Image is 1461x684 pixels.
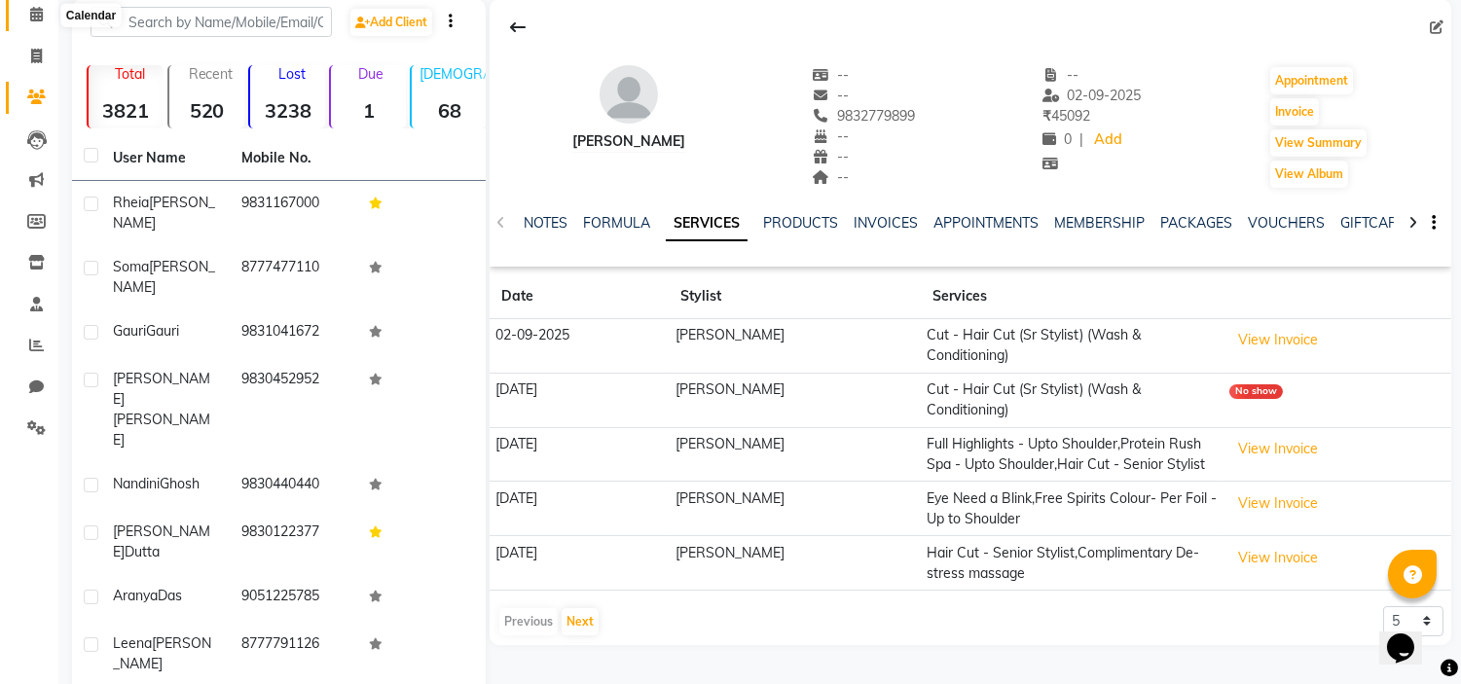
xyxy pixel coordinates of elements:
button: Appointment [1270,67,1353,94]
span: Nandini [113,475,160,492]
span: | [1079,129,1083,150]
td: [DATE] [490,482,669,536]
a: FORMULA [583,214,650,232]
button: View Invoice [1229,325,1327,355]
td: Eye Need a Blink,Free Spirits Colour- Per Foil - Up to Shoulder [921,482,1224,536]
td: Cut - Hair Cut (Sr Stylist) (Wash & Conditioning) [921,319,1224,374]
span: ₹ [1042,107,1051,125]
strong: 3821 [89,98,164,123]
a: SERVICES [666,206,748,241]
td: [PERSON_NAME] [669,319,921,374]
th: Services [921,274,1224,319]
p: [DEMOGRAPHIC_DATA] [420,65,487,83]
a: INVOICES [854,214,918,232]
th: Mobile No. [230,136,358,181]
td: [DATE] [490,427,669,482]
td: 02-09-2025 [490,319,669,374]
th: Date [490,274,669,319]
td: Full Highlights - Upto Shoulder,Protein Rush Spa - Upto Shoulder,Hair Cut - Senior Stylist [921,427,1224,482]
span: Rheia [113,194,149,211]
td: 9830440440 [230,462,358,510]
a: Add [1091,126,1125,154]
td: Cut - Hair Cut (Sr Stylist) (Wash & Conditioning) [921,373,1224,427]
button: Invoice [1270,98,1319,126]
span: Soma [113,258,149,275]
span: 45092 [1042,107,1090,125]
td: [PERSON_NAME] [669,482,921,536]
td: [DATE] [490,373,669,427]
td: [PERSON_NAME] [669,427,921,482]
td: [PERSON_NAME] [669,536,921,591]
div: [PERSON_NAME] [572,131,685,152]
div: Calendar [61,4,121,27]
div: No show [1229,384,1283,399]
span: Dutta [125,543,160,560]
td: Hair Cut - Senior Stylist,Complimentary De-stress massage [921,536,1224,591]
button: View Invoice [1229,488,1327,519]
span: Das [158,587,182,604]
button: View Summary [1270,129,1367,157]
span: 02-09-2025 [1042,87,1142,104]
td: 9830122377 [230,510,358,574]
td: 9831167000 [230,181,358,245]
strong: 3238 [250,98,325,123]
img: avatar [600,65,658,124]
td: 9831041672 [230,309,358,357]
p: Due [335,65,406,83]
span: [PERSON_NAME] [113,194,215,232]
span: [PERSON_NAME] [113,370,210,408]
strong: 1 [331,98,406,123]
span: -- [813,87,850,104]
a: APPOINTMENTS [933,214,1039,232]
span: [PERSON_NAME] [113,411,210,449]
span: [PERSON_NAME] [113,522,210,560]
button: Next [562,608,599,635]
th: Stylist [669,274,921,319]
a: MEMBERSHIP [1054,214,1145,232]
div: Back to Client [497,9,538,46]
span: Aranya [113,587,158,604]
td: 9051225785 [230,574,358,622]
th: User Name [101,136,230,181]
span: -- [813,66,850,84]
input: Search by Name/Mobile/Email/Code [91,7,332,37]
iframe: chat widget [1379,606,1442,665]
span: 0 [1042,130,1072,148]
a: PRODUCTS [763,214,838,232]
p: Lost [258,65,325,83]
span: Leena [113,634,152,652]
button: View Invoice [1229,543,1327,573]
a: GIFTCARDS [1340,214,1416,232]
strong: 520 [169,98,244,123]
span: [PERSON_NAME] [113,634,211,672]
span: -- [1042,66,1079,84]
span: Ghosh [160,475,200,492]
td: 9830452952 [230,357,358,462]
strong: 68 [412,98,487,123]
a: NOTES [524,214,567,232]
span: -- [813,127,850,145]
span: Gauri [146,322,179,340]
p: Total [96,65,164,83]
td: [DATE] [490,536,669,591]
span: 9832779899 [813,107,916,125]
span: Gauri [113,322,146,340]
span: -- [813,148,850,165]
td: [PERSON_NAME] [669,373,921,427]
button: View Invoice [1229,434,1327,464]
a: Add Client [350,9,432,36]
a: PACKAGES [1160,214,1232,232]
td: 8777477110 [230,245,358,309]
a: VOUCHERS [1248,214,1325,232]
span: -- [813,168,850,186]
span: [PERSON_NAME] [113,258,215,296]
button: View Album [1270,161,1348,188]
p: Recent [177,65,244,83]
